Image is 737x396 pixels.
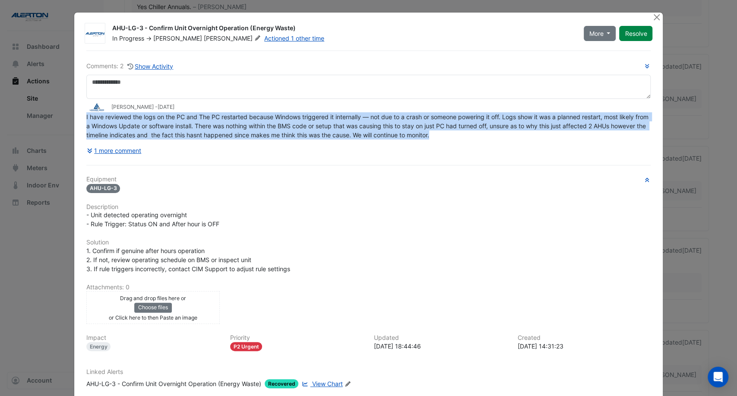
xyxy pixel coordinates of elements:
h6: Solution [86,239,651,246]
button: More [584,26,616,41]
div: Energy [86,342,111,351]
button: Resolve [619,26,652,41]
div: AHU-LG-3 - Confirm Unit Overnight Operation (Energy Waste) [86,379,261,388]
span: View Chart [312,380,343,387]
h6: Attachments: 0 [86,284,651,291]
div: [DATE] 18:44:46 [374,342,507,351]
button: Show Activity [127,61,174,71]
img: Leading Edge Automation [86,103,108,112]
button: 1 more comment [86,143,142,158]
a: Actioned 1 other time [264,35,324,42]
h6: Equipment [86,176,651,183]
span: In Progress [112,35,144,42]
div: P2 Urgent [230,342,263,351]
span: -> [146,35,152,42]
span: 1. Confirm if genuine after hours operation 2. If not, review operating schedule on BMS or inspec... [86,247,290,272]
div: Open Intercom Messenger [708,367,728,387]
fa-icon: Edit Linked Alerts [345,381,351,387]
h6: Priority [230,334,364,342]
span: 2025-08-11 18:44:46 [158,104,174,110]
small: Drag and drop files here or [120,295,186,301]
a: View Chart [300,379,342,388]
span: AHU-LG-3 [86,184,120,193]
div: Comments: 2 [86,61,174,71]
span: [PERSON_NAME] [153,35,202,42]
span: - Unit detected operating overnight - Rule Trigger: Status ON and After hour is OFF [86,211,219,228]
span: I have reviewed the logs on the PC and The PC restarted because Windows triggered it internally —... [86,113,650,139]
span: Recovered [265,379,299,388]
span: [PERSON_NAME] [204,34,263,43]
span: More [589,29,604,38]
img: Alerton [85,29,105,38]
button: Close [652,13,661,22]
small: [PERSON_NAME] - [111,103,174,111]
div: [DATE] 14:31:23 [517,342,651,351]
button: Choose files [134,303,172,312]
div: AHU-LG-3 - Confirm Unit Overnight Operation (Energy Waste) [112,24,573,34]
h6: Created [517,334,651,342]
h6: Linked Alerts [86,368,651,376]
h6: Updated [374,334,507,342]
small: or Click here to then Paste an image [109,314,197,321]
h6: Impact [86,334,220,342]
h6: Description [86,203,651,211]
